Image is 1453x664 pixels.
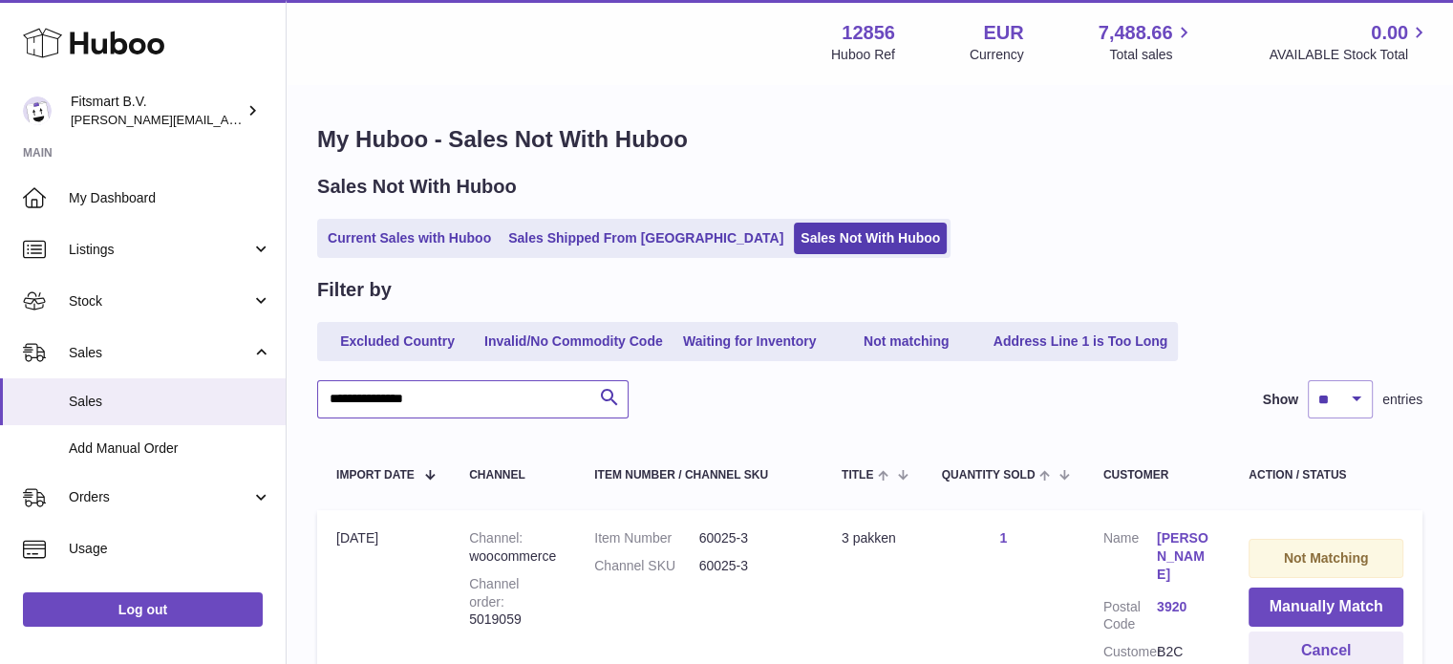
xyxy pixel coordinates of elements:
a: Sales Shipped From [GEOGRAPHIC_DATA] [502,223,790,254]
button: Manually Match [1249,588,1403,627]
strong: Channel order [469,576,519,610]
dt: Name [1103,529,1157,589]
span: AVAILABLE Stock Total [1269,46,1430,64]
div: Currency [970,46,1024,64]
div: Channel [469,469,556,482]
img: jonathan@leaderoo.com [23,96,52,125]
a: Address Line 1 is Too Long [987,326,1175,357]
span: Import date [336,469,415,482]
span: Listings [69,241,251,259]
dd: 60025-3 [699,529,803,547]
span: Title [842,469,873,482]
strong: Not Matching [1284,550,1369,566]
h2: Filter by [317,277,392,303]
strong: EUR [983,20,1023,46]
dt: Channel SKU [594,557,698,575]
a: Log out [23,592,263,627]
span: Total sales [1109,46,1194,64]
dt: Item Number [594,529,698,547]
dd: 60025-3 [699,557,803,575]
a: [PERSON_NAME] [1157,529,1210,584]
span: Stock [69,292,251,311]
div: woocommerce [469,529,556,566]
label: Show [1263,391,1298,409]
span: Quantity Sold [942,469,1036,482]
div: Item Number / Channel SKU [594,469,803,482]
span: Add Manual Order [69,439,271,458]
a: 0.00 AVAILABLE Stock Total [1269,20,1430,64]
a: Excluded Country [321,326,474,357]
a: 3920 [1157,598,1210,616]
span: My Dashboard [69,189,271,207]
a: Waiting for Inventory [673,326,826,357]
div: 3 pakken [842,529,904,547]
h2: Sales Not With Huboo [317,174,517,200]
a: 7,488.66 Total sales [1099,20,1195,64]
span: [PERSON_NAME][EMAIL_ADDRESS][DOMAIN_NAME] [71,112,383,127]
span: 7,488.66 [1099,20,1173,46]
a: Invalid/No Commodity Code [478,326,670,357]
a: Sales Not With Huboo [794,223,947,254]
span: Sales [69,393,271,411]
strong: 12856 [842,20,895,46]
span: 0.00 [1371,20,1408,46]
dt: Postal Code [1103,598,1157,634]
span: Orders [69,488,251,506]
div: Huboo Ref [831,46,895,64]
a: Not matching [830,326,983,357]
span: Usage [69,540,271,558]
strong: Channel [469,530,523,546]
a: 1 [999,530,1007,546]
h1: My Huboo - Sales Not With Huboo [317,124,1422,155]
div: 5019059 [469,575,556,630]
div: Fitsmart B.V. [71,93,243,129]
span: entries [1382,391,1422,409]
a: Current Sales with Huboo [321,223,498,254]
span: Sales [69,344,251,362]
div: Customer [1103,469,1210,482]
div: Action / Status [1249,469,1403,482]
